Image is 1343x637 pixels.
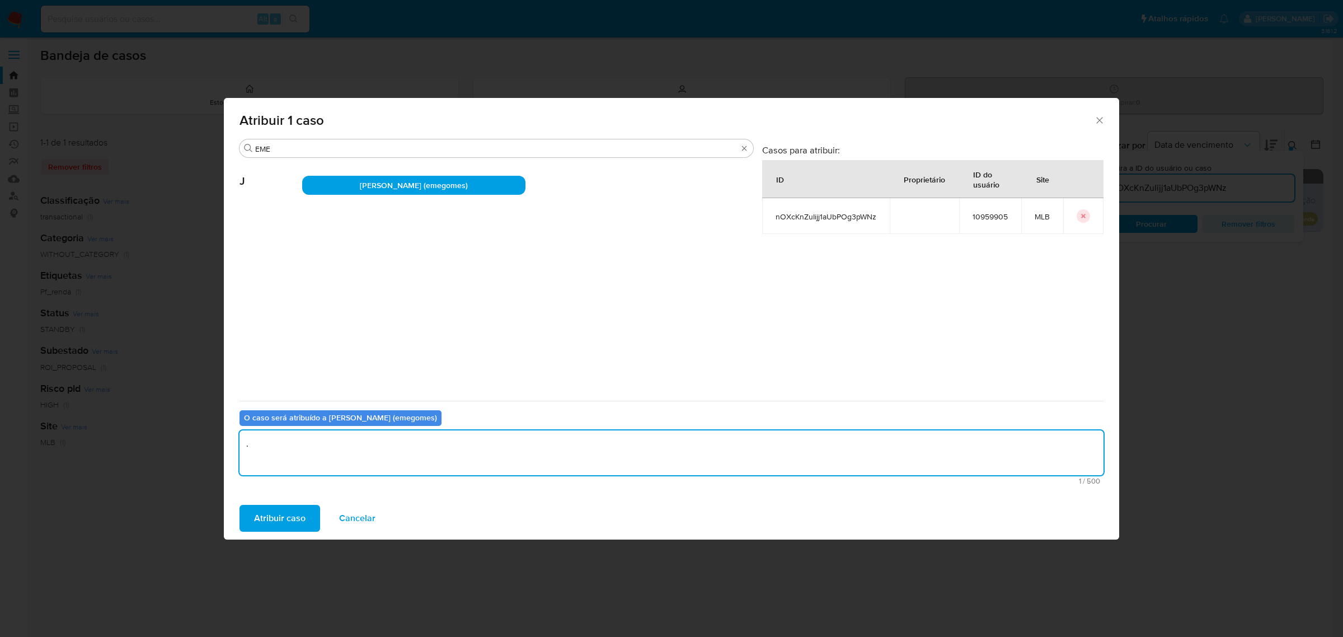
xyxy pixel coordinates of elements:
[240,430,1103,475] textarea: .
[243,477,1100,485] span: Máximo 500 caracteres
[776,212,876,222] span: nOXcKnZuIijj1aUbPOg3pWNz
[302,176,525,195] div: [PERSON_NAME] (emegomes)
[1023,166,1063,193] div: Site
[240,114,1094,127] span: Atribuir 1 caso
[240,158,302,188] span: J
[254,506,306,531] span: Atribuir caso
[240,505,320,532] button: Atribuir caso
[890,166,959,193] div: Proprietário
[1077,209,1090,223] button: icon-button
[244,412,437,423] b: O caso será atribuído a [PERSON_NAME] (emegomes)
[255,144,738,154] input: Analista de pesquisa
[224,98,1119,540] div: assign-modal
[973,212,1008,222] span: 10959905
[763,166,797,193] div: ID
[325,505,390,532] button: Cancelar
[762,144,1103,156] h3: Casos para atribuir:
[740,144,749,153] button: Borrar
[1094,115,1104,125] button: Fechar a janela
[960,161,1021,198] div: ID do usuário
[244,144,253,153] button: Buscar
[339,506,375,531] span: Cancelar
[360,180,468,191] span: [PERSON_NAME] (emegomes)
[1035,212,1050,222] span: MLB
